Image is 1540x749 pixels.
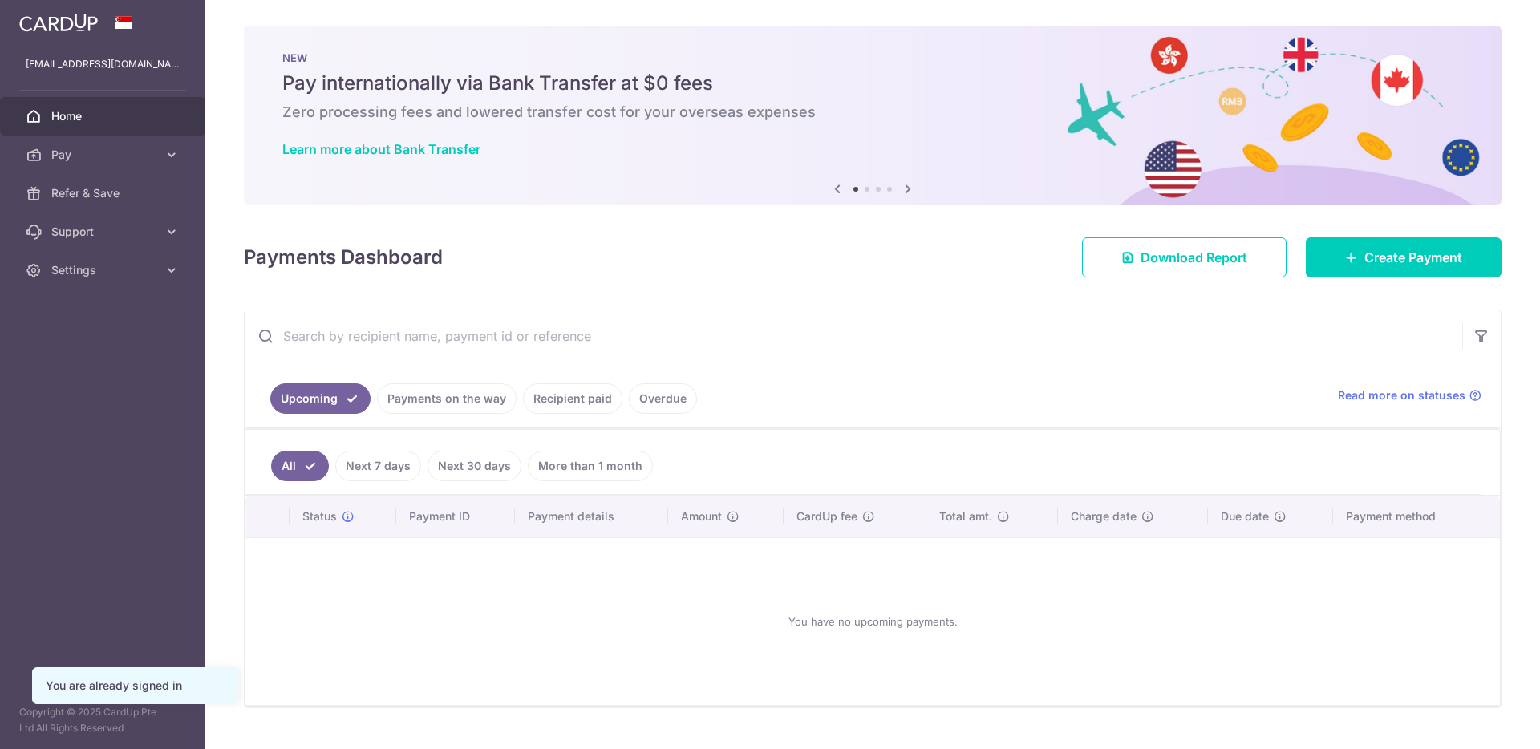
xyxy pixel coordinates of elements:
th: Payment method [1333,496,1500,537]
span: Home [51,108,157,124]
span: Amount [681,508,722,524]
span: Refer & Save [51,185,157,201]
span: Read more on statuses [1338,387,1465,403]
a: Next 30 days [428,451,521,481]
div: You are already signed in [46,678,224,694]
h6: Zero processing fees and lowered transfer cost for your overseas expenses [282,103,1463,122]
a: Next 7 days [335,451,421,481]
a: Download Report [1082,237,1287,277]
a: More than 1 month [528,451,653,481]
a: Create Payment [1306,237,1501,277]
th: Payment details [515,496,669,537]
th: Payment ID [396,496,515,537]
span: Status [302,508,337,524]
span: Total amt. [939,508,992,524]
span: Support [51,224,157,240]
span: Create Payment [1364,248,1462,267]
span: Charge date [1071,508,1137,524]
span: CardUp fee [796,508,857,524]
img: CardUp [19,13,98,32]
img: Bank transfer banner [244,26,1501,205]
a: Recipient paid [523,383,622,414]
p: NEW [282,51,1463,64]
span: Download Report [1141,248,1247,267]
a: Overdue [629,383,697,414]
a: Learn more about Bank Transfer [282,141,480,157]
span: Settings [51,262,157,278]
div: You have no upcoming payments. [265,551,1481,692]
input: Search by recipient name, payment id or reference [245,310,1462,362]
h5: Pay internationally via Bank Transfer at $0 fees [282,71,1463,96]
p: [EMAIL_ADDRESS][DOMAIN_NAME] [26,56,180,72]
a: Read more on statuses [1338,387,1481,403]
span: Pay [51,147,157,163]
h4: Payments Dashboard [244,243,443,272]
span: Due date [1221,508,1269,524]
a: All [271,451,329,481]
a: Payments on the way [377,383,517,414]
a: Upcoming [270,383,371,414]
